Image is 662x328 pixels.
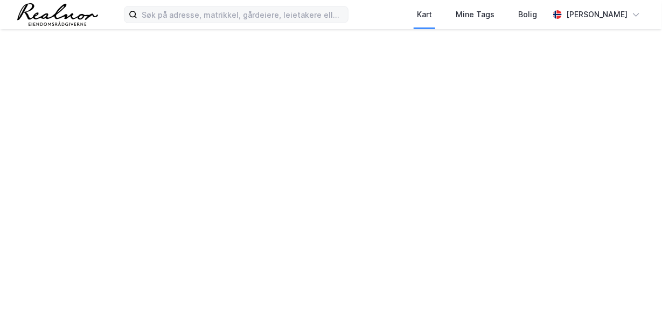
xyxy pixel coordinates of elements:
[456,8,494,21] div: Mine Tags
[608,276,662,328] div: Kontrollprogram for chat
[137,6,348,23] input: Søk på adresse, matrikkel, gårdeiere, leietakere eller personer
[566,8,628,21] div: [PERSON_NAME]
[608,276,662,328] iframe: Chat Widget
[417,8,432,21] div: Kart
[17,3,98,26] img: realnor-logo.934646d98de889bb5806.png
[518,8,537,21] div: Bolig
